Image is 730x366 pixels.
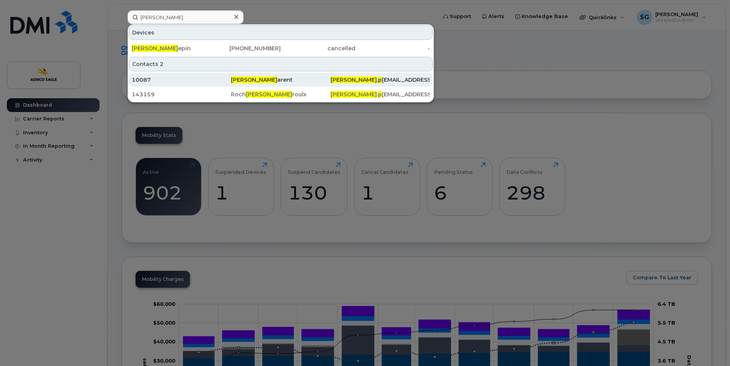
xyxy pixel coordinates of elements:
[129,57,433,71] div: Contacts
[132,91,231,98] div: 143159
[231,76,330,84] div: arent
[231,91,330,98] div: Roch roulx
[331,76,377,83] span: [PERSON_NAME]
[246,91,292,98] span: [PERSON_NAME]
[355,45,430,52] div: -
[132,45,206,52] div: epin
[132,76,231,84] div: 10087
[160,60,164,68] span: 2
[132,45,178,52] span: [PERSON_NAME]
[231,76,277,83] span: [PERSON_NAME]
[378,76,382,83] span: p
[378,91,382,98] span: p
[129,87,433,101] a: 143159Roch[PERSON_NAME]roulx[PERSON_NAME].p[EMAIL_ADDRESS][DOMAIN_NAME]
[331,91,377,98] span: [PERSON_NAME]
[129,41,433,55] a: [PERSON_NAME]epin[PHONE_NUMBER]cancelled-
[331,76,430,84] div: . [EMAIL_ADDRESS][DOMAIN_NAME]
[331,91,430,98] div: . [EMAIL_ADDRESS][DOMAIN_NAME]
[281,45,355,52] div: cancelled
[206,45,281,52] div: [PHONE_NUMBER]
[129,25,433,40] div: Devices
[129,73,433,87] a: 10087[PERSON_NAME]arent[PERSON_NAME].p[EMAIL_ADDRESS][DOMAIN_NAME]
